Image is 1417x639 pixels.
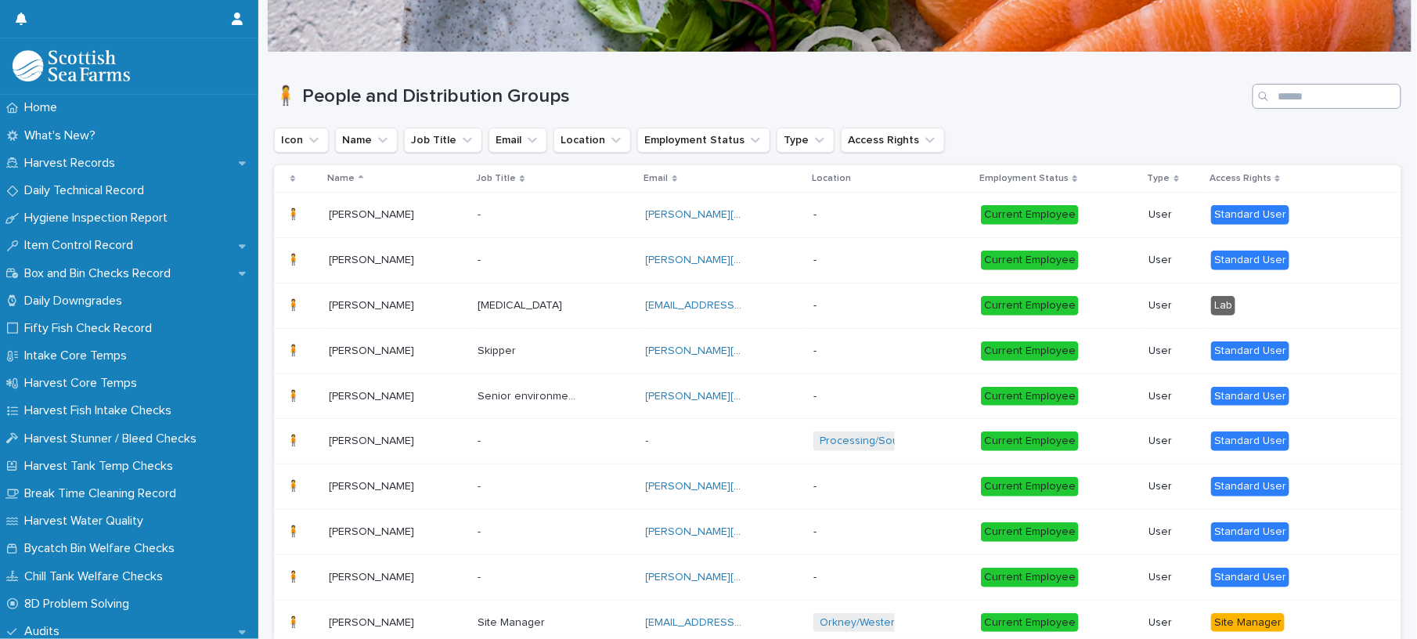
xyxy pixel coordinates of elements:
[274,193,1401,238] tr: 🧍🧍 [PERSON_NAME][PERSON_NAME] -- [PERSON_NAME][EMAIL_ADDRESS][PERSON_NAME][DOMAIN_NAME] -Current ...
[777,128,835,153] button: Type
[287,477,303,493] p: 🧍
[18,156,128,171] p: Harvest Records
[478,522,484,539] p: -
[478,568,484,584] p: -
[329,251,417,267] p: [PERSON_NAME]
[1149,435,1199,448] p: User
[274,509,1401,554] tr: 🧍🧍 [PERSON_NAME][PERSON_NAME] -- [PERSON_NAME][EMAIL_ADDRESS][PERSON_NAME][DOMAIN_NAME] -Current ...
[981,296,1079,316] div: Current Employee
[813,208,911,222] p: -
[813,390,911,403] p: -
[18,294,135,309] p: Daily Downgrades
[646,209,993,220] a: [PERSON_NAME][EMAIL_ADDRESS][PERSON_NAME][DOMAIN_NAME]
[1149,299,1199,312] p: User
[820,616,923,630] a: Orkney/Westerbister
[18,486,189,501] p: Break Time Cleaning Record
[287,387,303,403] p: 🧍
[18,128,108,143] p: What's New?
[1149,208,1199,222] p: User
[287,431,303,448] p: 🧍
[404,128,482,153] button: Job Title
[1149,616,1199,630] p: User
[18,431,209,446] p: Harvest Stunner / Bleed Checks
[18,211,180,226] p: Hygiene Inspection Report
[1149,390,1199,403] p: User
[274,328,1401,374] tr: 🧍🧍 [PERSON_NAME][PERSON_NAME] SkipperSkipper [PERSON_NAME][EMAIL_ADDRESS][PERSON_NAME][DOMAIN_NAM...
[489,128,547,153] button: Email
[287,296,303,312] p: 🧍
[646,481,908,492] a: [PERSON_NAME][EMAIL_ADDRESS][DOMAIN_NAME]
[981,522,1079,542] div: Current Employee
[18,541,187,556] p: Bycatch Bin Welfare Checks
[1211,477,1289,496] div: Standard User
[274,464,1401,510] tr: 🧍🧍 [PERSON_NAME][PERSON_NAME] -- [PERSON_NAME][EMAIL_ADDRESS][DOMAIN_NAME] -Current EmployeeUserS...
[1211,251,1289,270] div: Standard User
[327,170,355,187] p: Name
[1148,170,1170,187] p: Type
[478,431,484,448] p: -
[646,391,993,402] a: [PERSON_NAME][EMAIL_ADDRESS][PERSON_NAME][DOMAIN_NAME]
[329,522,417,539] p: [PERSON_NAME]
[1149,525,1199,539] p: User
[646,300,823,311] a: [EMAIL_ADDRESS][DOMAIN_NAME]
[1149,480,1199,493] p: User
[287,613,303,630] p: 🧍
[478,205,484,222] p: -
[329,477,417,493] p: [PERSON_NAME]
[1211,613,1285,633] div: Site Manager
[478,613,548,630] p: Site Manager
[646,526,993,537] a: [PERSON_NAME][EMAIL_ADDRESS][PERSON_NAME][DOMAIN_NAME]
[476,170,516,187] p: Job Title
[1211,387,1289,406] div: Standard User
[18,321,164,336] p: Fifty Fish Check Record
[18,183,157,198] p: Daily Technical Record
[18,376,150,391] p: Harvest Core Temps
[1211,341,1289,361] div: Standard User
[478,296,565,312] p: Laboratory Technician
[812,170,851,187] p: Location
[329,431,417,448] p: [PERSON_NAME]
[979,170,1069,187] p: Employment Status
[1149,254,1199,267] p: User
[1210,170,1271,187] p: Access Rights
[18,569,175,584] p: Chill Tank Welfare Checks
[1253,84,1401,109] input: Search
[813,480,911,493] p: -
[841,128,945,153] button: Access Rights
[644,170,669,187] p: Email
[274,554,1401,600] tr: 🧍🧍 [PERSON_NAME][PERSON_NAME] -- [PERSON_NAME][EMAIL_ADDRESS][PERSON_NAME][DOMAIN_NAME] -Current ...
[813,571,911,584] p: -
[813,345,911,358] p: -
[981,477,1079,496] div: Current Employee
[287,341,303,358] p: 🧍
[274,238,1401,283] tr: 🧍🧍 [PERSON_NAME][PERSON_NAME] -- [PERSON_NAME][EMAIL_ADDRESS][DOMAIN_NAME] -Current EmployeeUserS...
[981,613,1079,633] div: Current Employee
[18,459,186,474] p: Harvest Tank Temp Checks
[329,296,417,312] p: [PERSON_NAME]
[478,477,484,493] p: -
[329,387,417,403] p: [PERSON_NAME]
[18,100,70,115] p: Home
[274,128,329,153] button: Icon
[18,238,146,253] p: Item Control Record
[981,205,1079,225] div: Current Employee
[1149,345,1199,358] p: User
[1149,571,1199,584] p: User
[646,345,993,356] a: [PERSON_NAME][EMAIL_ADDRESS][PERSON_NAME][DOMAIN_NAME]
[287,568,303,584] p: 🧍
[820,435,979,448] a: Processing/South Shian Factory
[329,613,417,630] p: [PERSON_NAME]
[637,128,770,153] button: Employment Status
[1211,522,1289,542] div: Standard User
[478,341,519,358] p: Skipper
[1211,205,1289,225] div: Standard User
[646,431,652,448] p: -
[981,568,1079,587] div: Current Employee
[646,572,993,583] a: [PERSON_NAME][EMAIL_ADDRESS][PERSON_NAME][DOMAIN_NAME]
[335,128,398,153] button: Name
[329,341,417,358] p: [PERSON_NAME]
[274,419,1401,464] tr: 🧍🧍 [PERSON_NAME][PERSON_NAME] -- -- Processing/South Shian Factory Current EmployeeUserStandard User
[287,522,303,539] p: 🧍
[18,597,142,612] p: 8D Problem Solving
